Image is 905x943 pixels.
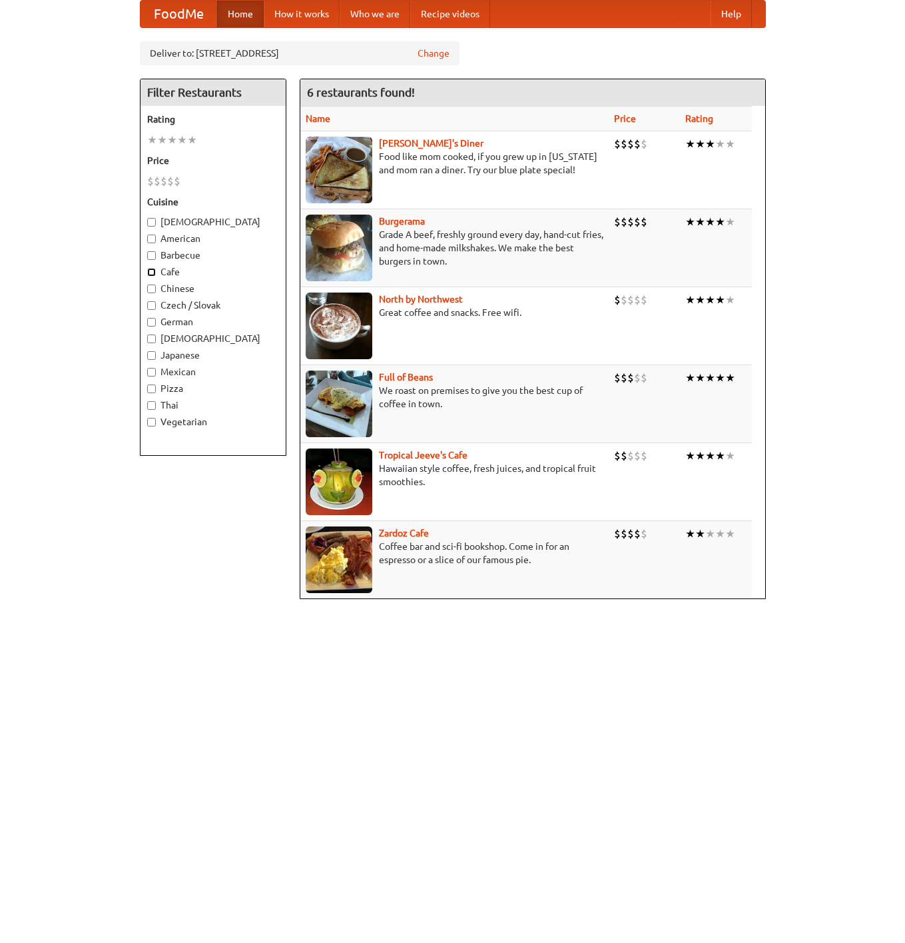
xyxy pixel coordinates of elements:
[641,215,647,229] li: $
[306,526,372,593] img: zardoz.jpg
[634,215,641,229] li: $
[147,251,156,260] input: Barbecue
[379,138,483,149] a: [PERSON_NAME]'s Diner
[695,526,705,541] li: ★
[705,526,715,541] li: ★
[641,137,647,151] li: $
[705,371,715,385] li: ★
[614,371,621,385] li: $
[634,293,641,307] li: $
[725,371,735,385] li: ★
[147,299,279,312] label: Czech / Slovak
[641,526,647,541] li: $
[725,293,735,307] li: ★
[147,351,156,360] input: Japanese
[695,371,705,385] li: ★
[715,215,725,229] li: ★
[147,218,156,227] input: [DEMOGRAPHIC_DATA]
[695,215,705,229] li: ★
[147,154,279,167] h5: Price
[306,540,603,566] p: Coffee bar and sci-fi bookshop. Come in for an espresso or a slice of our famous pie.
[147,195,279,209] h5: Cuisine
[627,215,634,229] li: $
[685,371,695,385] li: ★
[627,137,634,151] li: $
[685,293,695,307] li: ★
[705,293,715,307] li: ★
[695,293,705,307] li: ★
[621,371,627,385] li: $
[715,526,725,541] li: ★
[147,249,279,262] label: Barbecue
[306,228,603,268] p: Grade A beef, freshly ground every day, hand-cut fries, and home-made milkshakes. We make the bes...
[147,401,156,410] input: Thai
[418,47,450,60] a: Change
[715,371,725,385] li: ★
[705,137,715,151] li: ★
[695,449,705,463] li: ★
[306,293,372,359] img: north.jpg
[147,415,279,429] label: Vegetarian
[147,385,156,393] input: Pizza
[306,462,603,488] p: Hawaiian style coffee, fresh juices, and tropical fruit smoothies.
[685,137,695,151] li: ★
[627,293,634,307] li: $
[379,528,429,538] a: Zardoz Cafe
[634,137,641,151] li: $
[147,315,279,329] label: German
[177,133,187,147] li: ★
[725,137,735,151] li: ★
[614,449,621,463] li: $
[306,371,372,437] img: beans.jpg
[264,1,340,27] a: How it works
[685,449,695,463] li: ★
[147,265,279,279] label: Cafe
[147,368,156,377] input: Mexican
[695,137,705,151] li: ★
[621,449,627,463] li: $
[685,215,695,229] li: ★
[140,41,459,65] div: Deliver to: [STREET_ADDRESS]
[621,526,627,541] li: $
[147,235,156,243] input: American
[627,526,634,541] li: $
[379,294,463,305] a: North by Northwest
[147,113,279,126] h5: Rating
[306,384,603,411] p: We roast on premises to give you the best cup of coffee in town.
[147,349,279,362] label: Japanese
[715,449,725,463] li: ★
[141,79,286,106] h4: Filter Restaurants
[147,365,279,379] label: Mexican
[634,371,641,385] li: $
[725,449,735,463] li: ★
[379,450,467,461] a: Tropical Jeeve's Cafe
[715,137,725,151] li: ★
[147,174,154,189] li: $
[147,215,279,229] label: [DEMOGRAPHIC_DATA]
[379,372,433,383] a: Full of Beans
[705,449,715,463] li: ★
[410,1,490,27] a: Recipe videos
[147,332,279,345] label: [DEMOGRAPHIC_DATA]
[147,282,279,295] label: Chinese
[614,137,621,151] li: $
[147,418,156,427] input: Vegetarian
[614,293,621,307] li: $
[141,1,217,27] a: FoodMe
[634,526,641,541] li: $
[711,1,752,27] a: Help
[379,216,425,227] a: Burgerama
[147,301,156,310] input: Czech / Slovak
[614,215,621,229] li: $
[725,526,735,541] li: ★
[641,449,647,463] li: $
[147,399,279,412] label: Thai
[627,371,634,385] li: $
[147,232,279,245] label: American
[174,174,180,189] li: $
[217,1,264,27] a: Home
